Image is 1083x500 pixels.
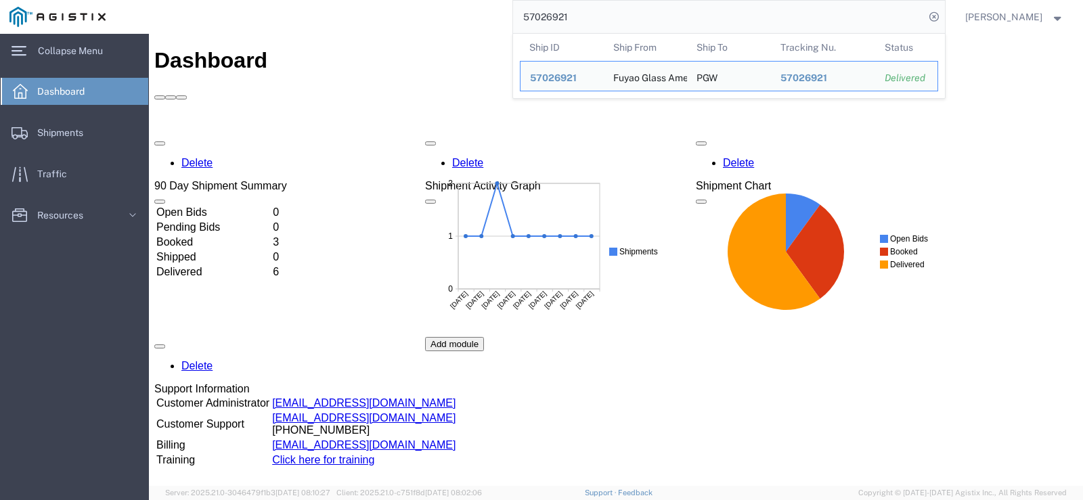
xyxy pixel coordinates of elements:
[1,78,148,105] a: Dashboard
[585,488,619,497] a: Support
[194,60,232,69] text: Open Bids
[425,488,482,497] span: [DATE] 08:02:06
[118,115,138,135] text: [DATE]
[102,115,123,135] text: [DATE]
[150,115,170,135] text: [DATE]
[123,405,307,417] a: [EMAIL_ADDRESS][DOMAIN_NAME]
[275,488,330,497] span: [DATE] 08:10:27
[336,488,482,497] span: Client: 2025.21.0-c751f8d
[37,202,93,229] span: Resources
[5,349,309,361] div: Support Information
[194,72,222,82] text: Booked
[780,72,826,83] span: 57026921
[875,34,938,61] th: Status
[7,419,121,433] td: Training
[32,326,64,338] a: Delete
[194,85,229,95] text: Delivered
[133,115,154,135] text: [DATE]
[520,34,604,61] th: Ship ID
[513,1,925,33] input: Search for shipment number, reference number
[149,34,1083,486] iframe: FS Legacy Container
[687,34,771,61] th: Ship To
[770,34,875,61] th: Tracking Nu.
[276,303,335,317] button: Add module
[39,115,60,135] text: [DATE]
[87,115,107,135] text: [DATE]
[7,363,121,376] td: Customer Administrator
[574,123,605,135] a: Delete
[965,9,1042,24] span: Craig Clark
[23,57,28,66] text: 1
[23,4,28,14] text: 2
[965,9,1065,25] button: [PERSON_NAME]
[780,71,866,85] div: 57026921
[885,71,928,85] div: Delivered
[603,34,687,61] th: Ship From
[9,7,106,27] img: logo
[23,110,28,119] text: 0
[7,405,121,418] td: Billing
[7,378,121,403] td: Customer Support
[1,202,148,229] a: Resources
[37,160,76,187] span: Traffic
[613,62,678,91] div: Fuyao Glass America Inc
[858,487,1067,499] span: Copyright © [DATE]-[DATE] Agistix Inc., All Rights Reserved
[1,119,148,146] a: Shipments
[303,123,334,135] a: Delete
[697,62,717,91] div: PGW
[37,119,93,146] span: Shipments
[530,72,577,83] span: 57026921
[165,488,330,497] span: Server: 2025.21.0-3046479f1b3
[37,78,94,105] span: Dashboard
[1,160,148,187] a: Traffic
[123,378,307,403] td: [PHONE_NUMBER]
[194,72,233,82] text: Shipments
[38,37,112,64] span: Collapse Menu
[618,488,653,497] a: Feedback
[55,115,75,135] text: [DATE]
[123,363,307,375] a: [EMAIL_ADDRESS][DOMAIN_NAME]
[520,34,945,98] table: Search Results
[24,115,44,135] text: [DATE]
[71,115,91,135] text: [DATE]
[530,71,594,85] div: 57026921
[123,378,307,390] a: [EMAIL_ADDRESS][DOMAIN_NAME]
[123,420,225,432] a: Click here for training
